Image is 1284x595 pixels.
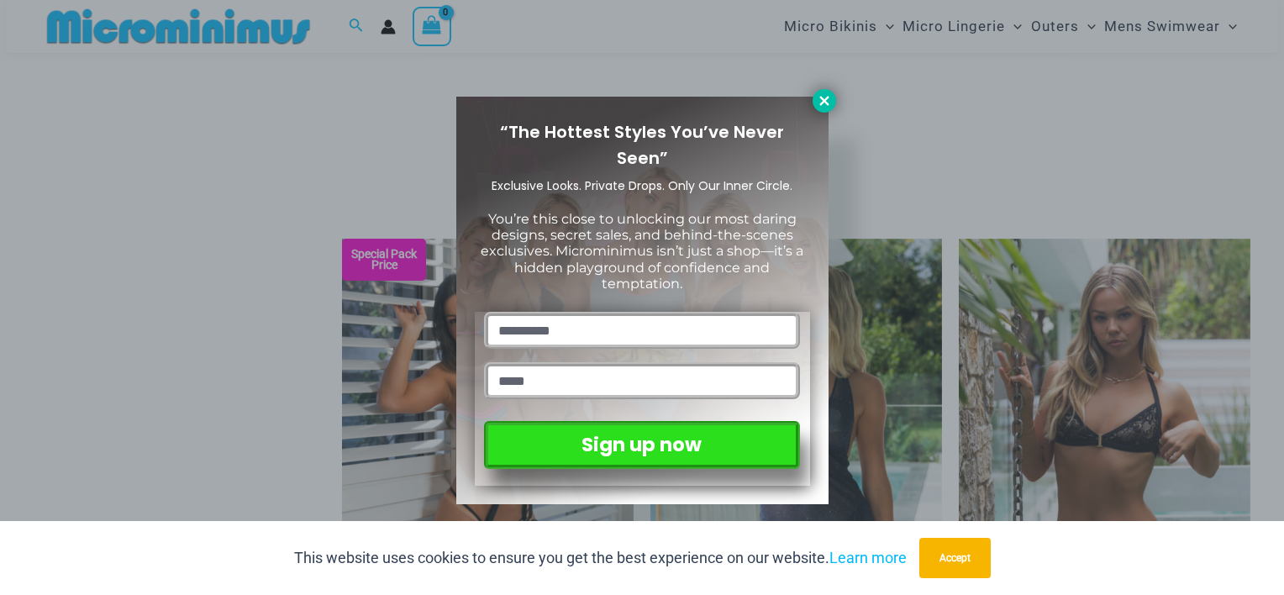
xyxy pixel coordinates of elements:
button: Sign up now [484,421,799,469]
button: Close [813,89,836,113]
span: Exclusive Looks. Private Drops. Only Our Inner Circle. [492,177,792,194]
a: Learn more [829,549,907,566]
span: “The Hottest Styles You’ve Never Seen” [500,120,784,170]
span: You’re this close to unlocking our most daring designs, secret sales, and behind-the-scenes exclu... [481,211,803,292]
button: Accept [919,538,991,578]
p: This website uses cookies to ensure you get the best experience on our website. [294,545,907,571]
